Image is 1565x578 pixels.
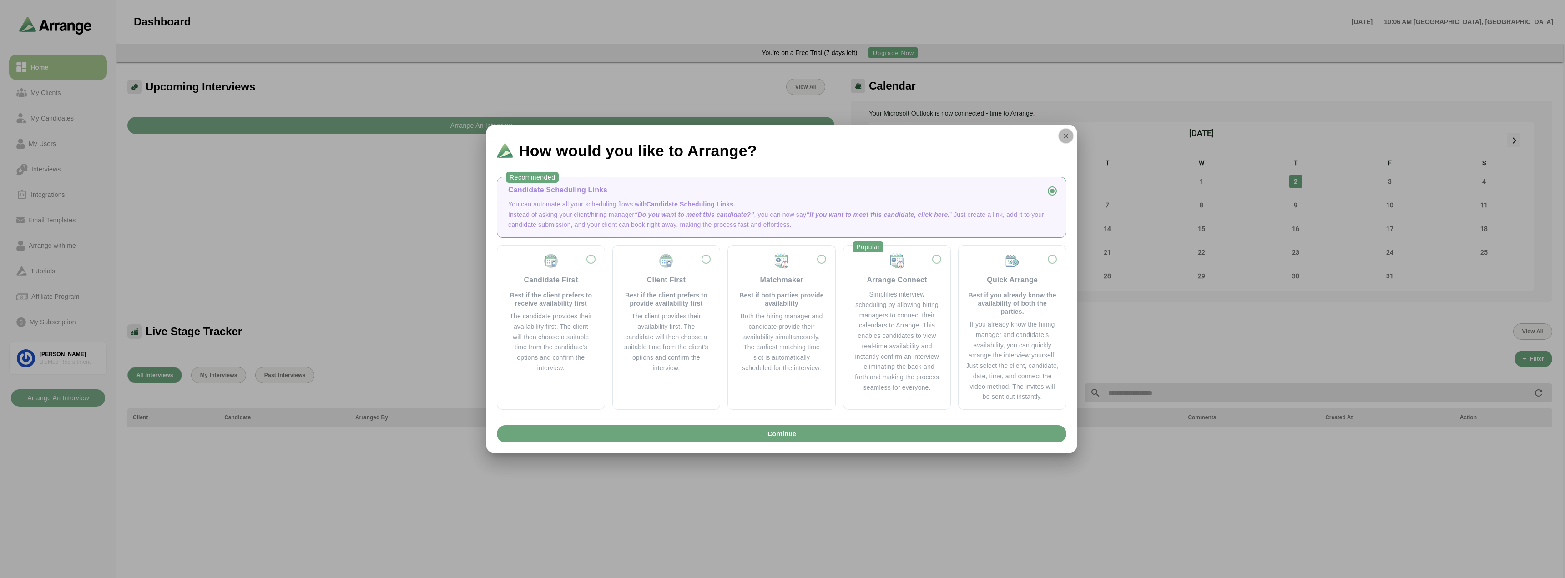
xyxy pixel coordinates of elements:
div: Simplifies interview scheduling by allowing hiring managers to connect their calendars to Arrange... [854,289,940,393]
div: If you already know the hiring manager and candidate’s availability, you can quickly arrange the ... [966,319,1059,402]
p: Best if the client prefers to receive availability first [508,291,594,307]
span: Candidate Scheduling Links. [646,201,735,208]
button: Continue [497,425,1066,442]
div: Client First [647,275,686,286]
div: The candidate provides their availability first. The client will then choose a suitable time from... [508,311,594,373]
div: Candidate First [524,275,578,286]
p: Best if the client prefers to provide availability first [624,291,709,307]
img: Client First [658,253,674,269]
p: You can automate all your scheduling flows with [508,199,1055,210]
img: Matchmaker [889,253,905,269]
div: Matchmaker [760,275,803,286]
div: Both the hiring manager and candidate provide their availability simultaneously. The earliest mat... [739,311,824,373]
p: Best if you already know the availability of both the parties. [966,291,1059,316]
p: Best if both parties provide availability [739,291,824,307]
div: Recommended [506,172,559,183]
span: Continue [767,425,796,442]
span: “Do you want to meet this candidate?” [634,211,754,218]
div: Arrange Connect [867,275,927,286]
img: Quick Arrange [1004,253,1020,269]
span: “If you want to meet this candidate, click here. [806,211,949,218]
div: Quick Arrange [987,275,1038,286]
div: Candidate Scheduling Links [508,185,1055,196]
div: Popular [853,241,883,252]
div: The client provides their availability first. The candidate will then choose a suitable time from... [624,311,709,373]
p: Instead of asking your client/hiring manager , you can now say ” Just create a link, add it to yo... [508,210,1055,231]
img: Candidate First [543,253,559,269]
img: Logo [497,143,513,158]
span: How would you like to Arrange? [519,143,757,158]
img: Matchmaker [773,253,790,269]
